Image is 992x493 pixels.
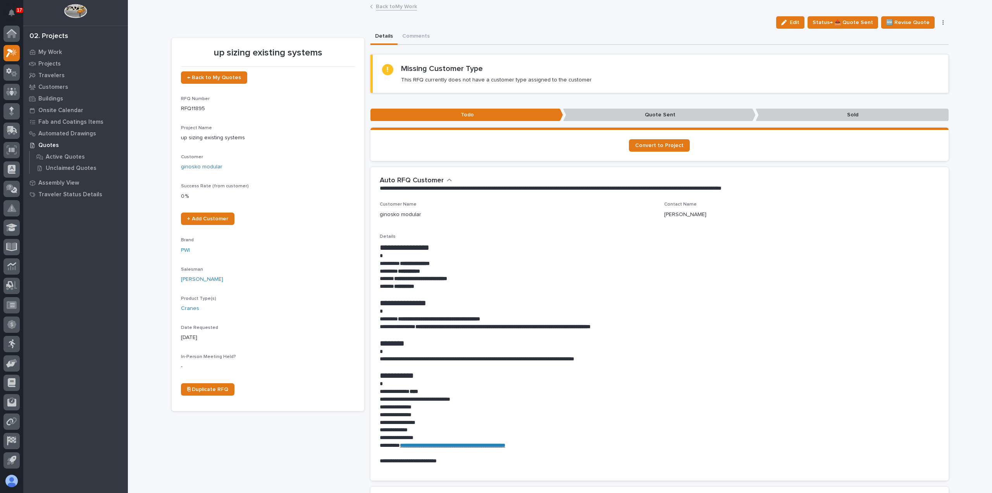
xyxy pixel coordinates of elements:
p: RFQ11895 [181,105,355,113]
span: + Add Customer [187,216,228,221]
a: ginosko modular [181,163,222,171]
a: Active Quotes [30,151,128,162]
a: Unclaimed Quotes [30,163,128,173]
p: Buildings [38,95,63,102]
a: Quotes [23,139,128,151]
a: Buildings [23,93,128,104]
p: Projects [38,61,61,67]
button: users-avatar [3,473,20,489]
button: Notifications [3,5,20,21]
p: Assembly View [38,180,79,187]
a: My Work [23,46,128,58]
span: Success Rate (from customer) [181,184,249,189]
a: ⎘ Duplicate RFQ [181,383,234,396]
span: Edit [790,19,799,26]
h2: Missing Customer Type [401,64,483,73]
span: Status→ 📤 Quote Sent [813,18,873,27]
span: RFQ Number [181,97,210,101]
a: Back toMy Work [376,2,417,10]
span: Contact Name [664,202,697,207]
p: Sold [756,109,948,121]
p: This RFQ currently does not have a customer type assigned to the customer [401,76,592,83]
p: 17 [17,7,22,13]
p: Fab and Coatings Items [38,119,103,126]
a: Assembly View [23,177,128,189]
p: ginosko modular [380,211,421,219]
p: Automated Drawings [38,130,96,137]
p: Unclaimed Quotes [46,165,96,172]
p: Quotes [38,142,59,149]
div: 02. Projects [29,32,68,41]
span: Salesman [181,267,203,272]
p: up sizing existing systems [181,47,355,59]
span: Brand [181,238,194,242]
button: Status→ 📤 Quote Sent [808,16,878,29]
div: Notifications17 [10,9,20,22]
p: Quote Sent [563,109,756,121]
p: - [181,363,355,371]
a: Projects [23,58,128,69]
p: Customers [38,84,68,91]
p: 0 % [181,192,355,201]
button: 🆕 Revise Quote [881,16,935,29]
p: Active Quotes [46,154,85,161]
h2: Auto RFQ Customer [380,176,444,185]
button: Comments [398,29,434,45]
button: Auto RFQ Customer [380,176,452,185]
span: Convert to Project [635,143,684,148]
button: Details [370,29,398,45]
span: 🆕 Revise Quote [886,18,930,27]
span: Date Requested [181,325,218,330]
p: [PERSON_NAME] [664,211,706,219]
a: PWI [181,246,190,254]
a: Onsite Calendar [23,104,128,116]
span: Project Name [181,126,212,130]
a: Cranes [181,304,199,313]
span: Product Type(s) [181,296,216,301]
span: ← Back to My Quotes [187,75,241,80]
img: Workspace Logo [64,4,87,18]
p: My Work [38,49,62,56]
a: Automated Drawings [23,128,128,139]
a: Customers [23,81,128,93]
span: ⎘ Duplicate RFQ [187,387,228,392]
a: Convert to Project [629,139,690,152]
a: Fab and Coatings Items [23,116,128,128]
a: + Add Customer [181,213,234,225]
p: [DATE] [181,334,355,342]
p: Todo [370,109,563,121]
a: Travelers [23,69,128,81]
a: [PERSON_NAME] [181,275,223,284]
span: Customer [181,155,203,159]
p: Onsite Calendar [38,107,83,114]
p: Traveler Status Details [38,191,102,198]
span: Details [380,234,396,239]
span: Customer Name [380,202,417,207]
button: Edit [776,16,804,29]
a: ← Back to My Quotes [181,71,247,84]
p: up sizing existing systems [181,134,355,142]
a: Traveler Status Details [23,189,128,200]
span: In-Person Meeting Held? [181,355,236,359]
p: Travelers [38,72,65,79]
